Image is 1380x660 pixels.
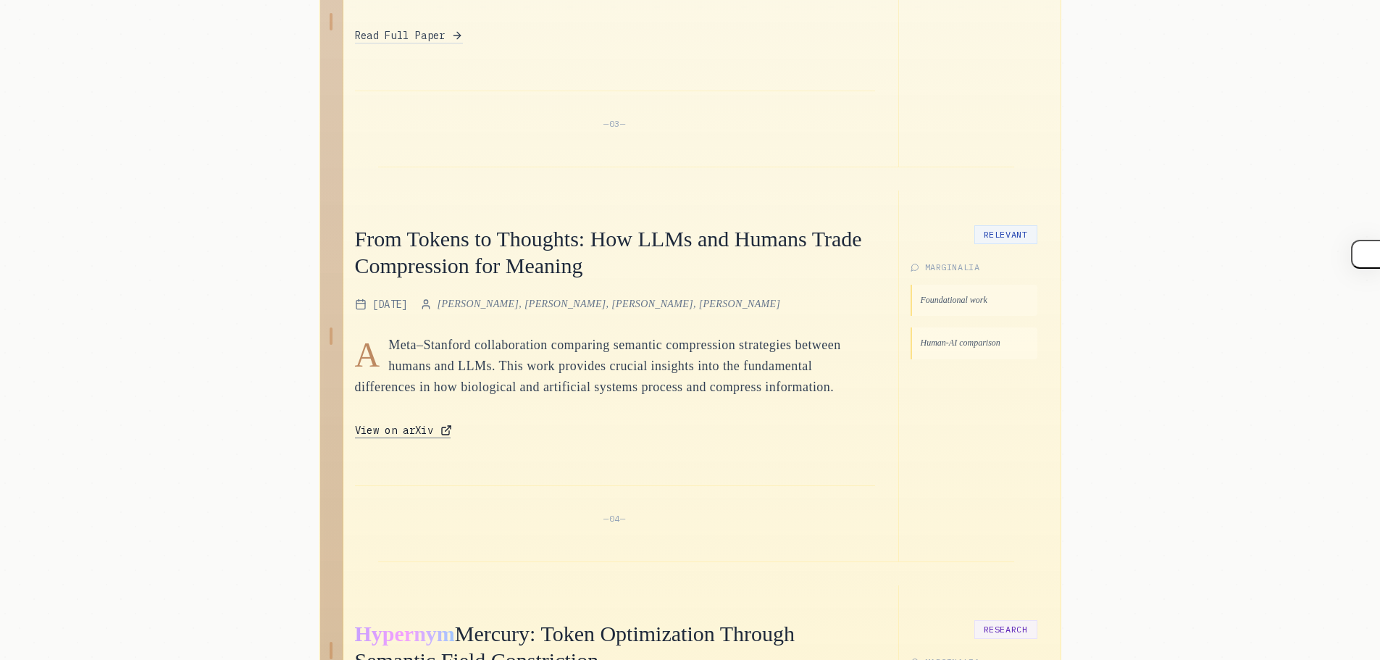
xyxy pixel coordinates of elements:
[911,327,1037,359] div: Human-AI comparison
[925,262,980,273] span: Marginalia
[974,620,1037,639] span: Research
[355,423,451,438] a: View on arXiv
[355,423,434,438] span: View on arXiv
[355,28,446,43] span: Read Full Paper
[603,513,625,524] span: — 04 —
[355,28,463,43] a: Read Full Paper
[355,335,875,398] p: Meta–Stanford collaboration comparing semantic compression strategies between humans and LLMs. Th...
[974,225,1037,244] span: Relevant
[355,614,455,653] div: Hypernym
[603,118,625,129] span: — 03 —
[438,297,781,312] span: [PERSON_NAME], [PERSON_NAME], [PERSON_NAME], [PERSON_NAME]
[355,338,380,372] span: A
[911,285,1037,317] div: Foundational work
[355,225,875,280] h2: From Tokens to Thoughts: How LLMs and Humans Trade Compression for Meaning
[372,297,409,312] span: [DATE]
